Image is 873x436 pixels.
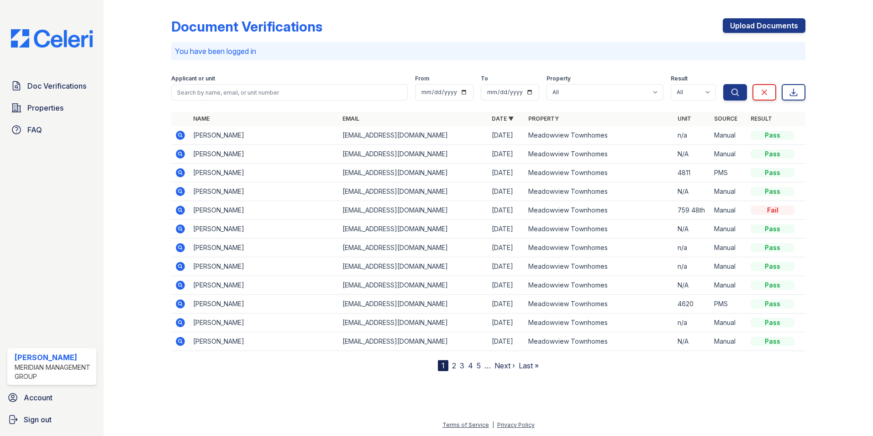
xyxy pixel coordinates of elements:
[189,257,339,276] td: [PERSON_NAME]
[710,220,747,239] td: Manual
[171,84,408,101] input: Search by name, email, or unit number
[189,295,339,314] td: [PERSON_NAME]
[189,164,339,182] td: [PERSON_NAME]
[339,201,488,220] td: [EMAIL_ADDRESS][DOMAIN_NAME]
[468,361,473,370] a: 4
[525,314,674,332] td: Meadowview Townhomes
[674,314,710,332] td: n/a
[189,314,339,332] td: [PERSON_NAME]
[339,220,488,239] td: [EMAIL_ADDRESS][DOMAIN_NAME]
[189,239,339,257] td: [PERSON_NAME]
[674,164,710,182] td: 4811
[710,257,747,276] td: Manual
[674,257,710,276] td: n/a
[488,201,525,220] td: [DATE]
[171,75,215,82] label: Applicant or unit
[525,182,674,201] td: Meadowview Townhomes
[710,126,747,145] td: Manual
[525,145,674,164] td: Meadowview Townhomes
[751,149,794,159] div: Pass
[751,131,794,140] div: Pass
[488,220,525,239] td: [DATE]
[528,115,559,122] a: Property
[7,121,96,139] a: FAQ
[751,206,794,215] div: Fail
[525,295,674,314] td: Meadowview Townhomes
[488,257,525,276] td: [DATE]
[339,257,488,276] td: [EMAIL_ADDRESS][DOMAIN_NAME]
[460,361,464,370] a: 3
[525,332,674,351] td: Meadowview Townhomes
[488,164,525,182] td: [DATE]
[27,102,63,113] span: Properties
[710,295,747,314] td: PMS
[710,332,747,351] td: Manual
[189,126,339,145] td: [PERSON_NAME]
[175,46,802,57] p: You have been logged in
[525,239,674,257] td: Meadowview Townhomes
[24,392,53,403] span: Account
[751,187,794,196] div: Pass
[484,360,491,371] span: …
[488,239,525,257] td: [DATE]
[481,75,488,82] label: To
[339,332,488,351] td: [EMAIL_ADDRESS][DOMAIN_NAME]
[189,220,339,239] td: [PERSON_NAME]
[710,314,747,332] td: Manual
[751,168,794,177] div: Pass
[488,182,525,201] td: [DATE]
[27,124,42,135] span: FAQ
[674,201,710,220] td: 759 48th
[4,388,100,407] a: Account
[525,164,674,182] td: Meadowview Townhomes
[15,363,93,381] div: Meridian Management Group
[452,361,456,370] a: 2
[674,126,710,145] td: n/a
[525,126,674,145] td: Meadowview Townhomes
[714,115,737,122] a: Source
[723,18,805,33] a: Upload Documents
[492,115,514,122] a: Date ▼
[497,421,535,428] a: Privacy Policy
[674,220,710,239] td: N/A
[671,75,688,82] label: Result
[27,80,86,91] span: Doc Verifications
[674,332,710,351] td: N/A
[525,220,674,239] td: Meadowview Townhomes
[525,201,674,220] td: Meadowview Townhomes
[710,164,747,182] td: PMS
[678,115,691,122] a: Unit
[674,239,710,257] td: n/a
[710,276,747,295] td: Manual
[477,361,481,370] a: 5
[751,318,794,327] div: Pass
[339,164,488,182] td: [EMAIL_ADDRESS][DOMAIN_NAME]
[193,115,210,122] a: Name
[189,145,339,164] td: [PERSON_NAME]
[189,182,339,201] td: [PERSON_NAME]
[488,276,525,295] td: [DATE]
[710,182,747,201] td: Manual
[4,410,100,429] a: Sign out
[751,299,794,308] div: Pass
[525,257,674,276] td: Meadowview Townhomes
[339,126,488,145] td: [EMAIL_ADDRESS][DOMAIN_NAME]
[547,75,571,82] label: Property
[751,115,772,122] a: Result
[339,276,488,295] td: [EMAIL_ADDRESS][DOMAIN_NAME]
[674,276,710,295] td: N/A
[342,115,359,122] a: Email
[674,182,710,201] td: N/A
[415,75,429,82] label: From
[674,145,710,164] td: N/A
[189,332,339,351] td: [PERSON_NAME]
[339,182,488,201] td: [EMAIL_ADDRESS][DOMAIN_NAME]
[7,99,96,117] a: Properties
[442,421,489,428] a: Terms of Service
[710,145,747,164] td: Manual
[339,145,488,164] td: [EMAIL_ADDRESS][DOMAIN_NAME]
[24,414,52,425] span: Sign out
[7,77,96,95] a: Doc Verifications
[751,224,794,234] div: Pass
